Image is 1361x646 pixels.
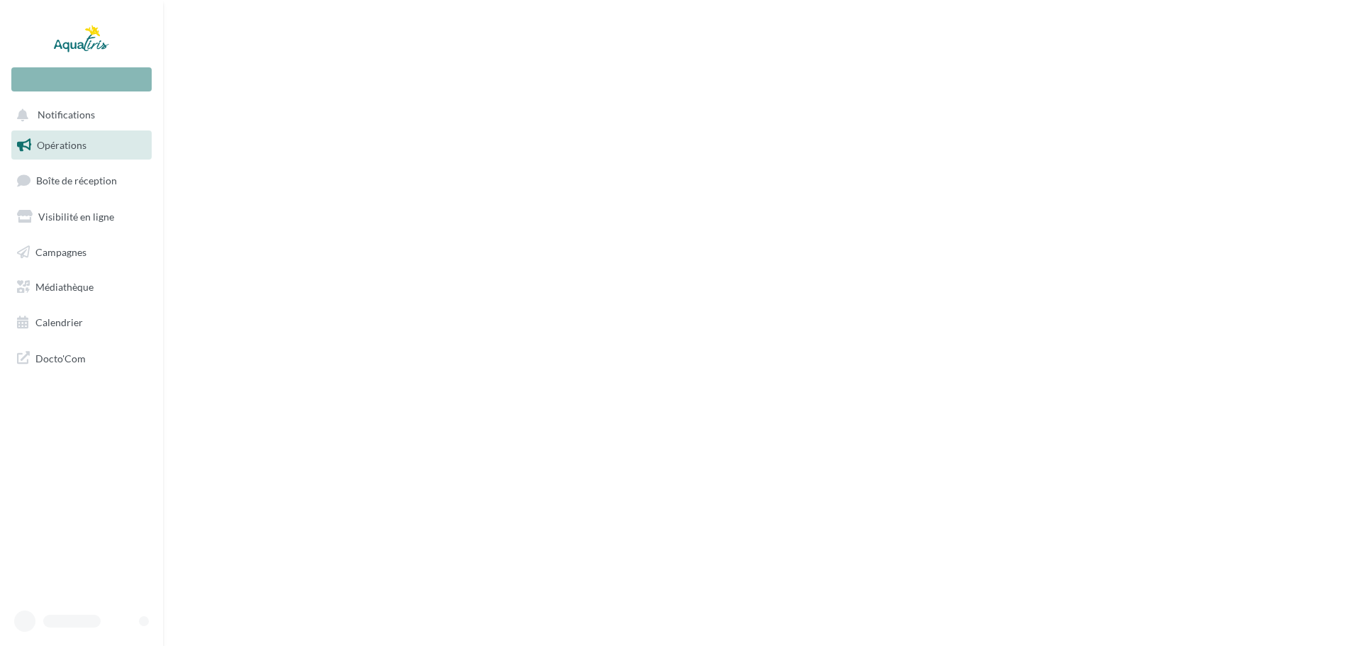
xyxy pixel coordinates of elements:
[37,139,86,151] span: Opérations
[36,174,117,186] span: Boîte de réception
[11,67,152,91] div: Nouvelle campagne
[9,238,155,267] a: Campagnes
[9,272,155,302] a: Médiathèque
[35,245,86,257] span: Campagnes
[9,165,155,196] a: Boîte de réception
[9,202,155,232] a: Visibilité en ligne
[38,211,114,223] span: Visibilité en ligne
[9,130,155,160] a: Opérations
[9,343,155,373] a: Docto'Com
[35,349,86,367] span: Docto'Com
[38,109,95,121] span: Notifications
[35,281,94,293] span: Médiathèque
[9,308,155,338] a: Calendrier
[35,316,83,328] span: Calendrier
